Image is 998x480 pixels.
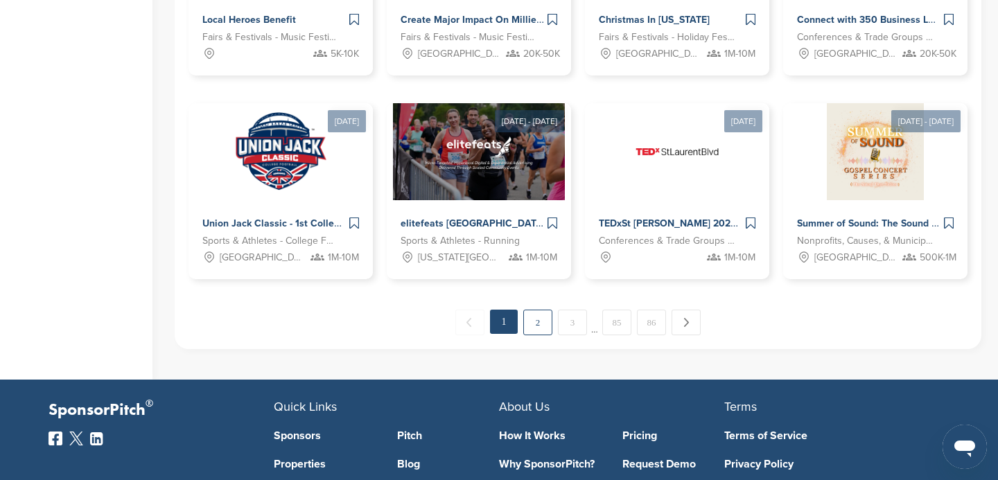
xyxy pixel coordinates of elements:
a: 85 [602,310,631,335]
span: 20K-50K [523,46,560,62]
span: 1M-10M [328,250,359,265]
a: Privacy Policy [724,459,929,470]
iframe: Botón para iniciar la ventana de mensajería [943,425,987,469]
span: [US_STATE][GEOGRAPHIC_DATA], [GEOGRAPHIC_DATA] [418,250,502,265]
span: Fairs & Festivals - Music Festival [401,30,536,45]
a: Properties [274,459,376,470]
a: 3 [558,310,587,335]
a: Request Demo [622,459,725,470]
a: Why SponsorPitch? [499,459,602,470]
span: Sports & Athletes - Running [401,233,520,249]
span: 1M-10M [724,46,755,62]
span: Quick Links [274,399,337,414]
a: Sponsors [274,430,376,441]
img: Sponsorpitch & [232,103,329,200]
a: Pitch [397,430,500,441]
span: ← Previous [455,310,484,335]
img: Sponsorpitch & [827,103,924,200]
span: 5K-10K [331,46,359,62]
span: 1M-10M [724,250,755,265]
span: 1M-10M [526,250,557,265]
div: [DATE] [328,110,366,132]
span: [GEOGRAPHIC_DATA] [814,46,899,62]
span: Union Jack Classic - 1st College Football Game at [GEOGRAPHIC_DATA] [202,217,527,229]
em: 1 [490,310,518,334]
span: Christmas In [US_STATE] [599,14,710,26]
span: Fairs & Festivals - Music Festival [202,30,338,45]
a: [DATE] Sponsorpitch & Union Jack Classic - 1st College Football Game at [GEOGRAPHIC_DATA] Sports ... [189,81,373,279]
span: elitefeats [GEOGRAPHIC_DATA], [GEOGRAPHIC_DATA] and Northeast Events [401,217,749,229]
div: [DATE] - [DATE] [891,110,961,132]
span: Create Major Impact On Millienials and Genz With Dreamscape Music Festival [401,14,753,26]
img: Sponsorpitch & [393,103,566,200]
a: Terms of Service [724,430,929,441]
span: Local Heroes Benefit [202,14,296,26]
span: Sports & Athletes - College Football Bowl Games [202,233,338,249]
span: [GEOGRAPHIC_DATA] [220,250,304,265]
span: 500K-1M [920,250,956,265]
span: Conferences & Trade Groups - Entertainment [599,233,735,249]
span: [GEOGRAPHIC_DATA], [GEOGRAPHIC_DATA] [814,250,899,265]
a: 2 [523,310,552,335]
span: About Us [499,399,550,414]
a: Pricing [622,430,725,441]
span: Terms [724,399,757,414]
span: [GEOGRAPHIC_DATA], [GEOGRAPHIC_DATA] [418,46,502,62]
span: 20K-50K [920,46,956,62]
div: [DATE] - [DATE] [495,110,564,132]
img: Twitter [69,432,83,445]
a: Blog [397,459,500,470]
div: [DATE] [724,110,762,132]
span: Summer of Sound: The Sound That Unites [797,217,983,229]
a: Next → [672,310,701,335]
a: [DATE] - [DATE] Sponsorpitch & elitefeats [GEOGRAPHIC_DATA], [GEOGRAPHIC_DATA] and Northeast Even... [387,81,571,279]
span: Fairs & Festivals - Holiday Festival [599,30,735,45]
a: [DATE] Sponsorpitch & TEDxSt [PERSON_NAME] 2026 ([GEOGRAPHIC_DATA], [GEOGRAPHIC_DATA]) – Let’s Cr... [585,81,769,279]
span: Conferences & Trade Groups - Technology [797,30,933,45]
span: ® [146,395,153,412]
span: Nonprofits, Causes, & Municipalities - Homelessness [797,233,933,249]
a: How It Works [499,430,602,441]
img: Facebook [49,432,62,445]
span: … [591,310,598,335]
a: [DATE] - [DATE] Sponsorpitch & Summer of Sound: The Sound That Unites Nonprofits, Causes, & Munic... [783,81,968,279]
span: [GEOGRAPHIC_DATA], [GEOGRAPHIC_DATA] [616,46,701,62]
p: SponsorPitch [49,400,274,420]
a: 86 [637,310,666,335]
img: Sponsorpitch & [629,103,726,200]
